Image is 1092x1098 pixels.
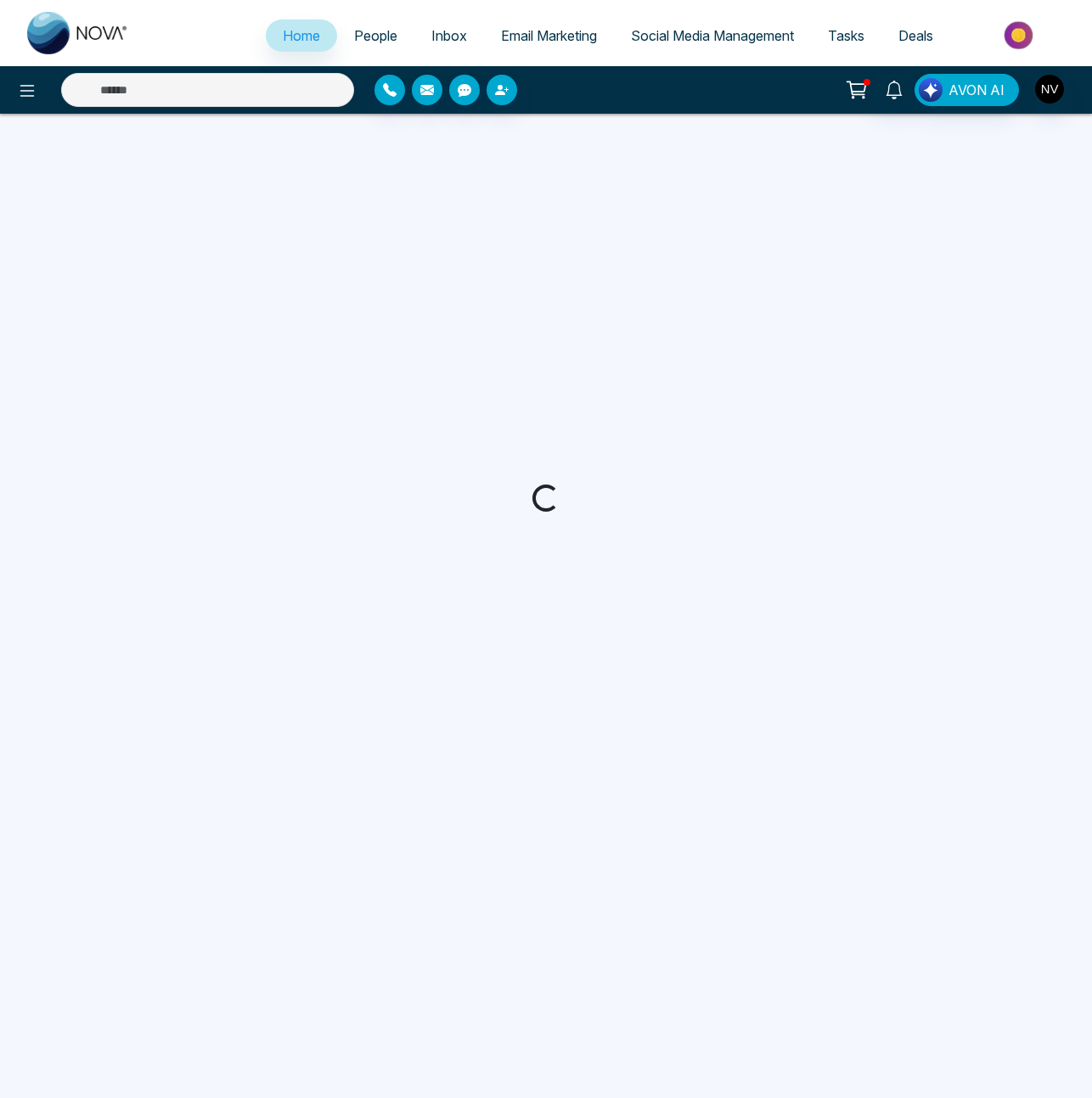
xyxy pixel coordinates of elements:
a: Social Media Management [614,20,811,52]
span: Deals [898,27,933,44]
span: Inbox [431,27,467,44]
span: Social Media Management [631,27,794,44]
span: AVON AI [948,80,1005,100]
span: Tasks [828,27,864,44]
img: Lead Flow [919,78,943,102]
img: Market-place.gif [959,16,1082,54]
img: Nova CRM Logo [27,12,129,54]
a: Tasks [811,20,881,52]
a: Deals [881,20,950,52]
a: Inbox [414,20,484,52]
a: Email Marketing [484,20,614,52]
span: Home [283,27,320,44]
button: AVON AI [915,74,1019,106]
a: Home [266,20,337,52]
span: People [354,27,397,44]
img: User Avatar [1035,75,1064,104]
span: Email Marketing [501,27,597,44]
a: People [337,20,414,52]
